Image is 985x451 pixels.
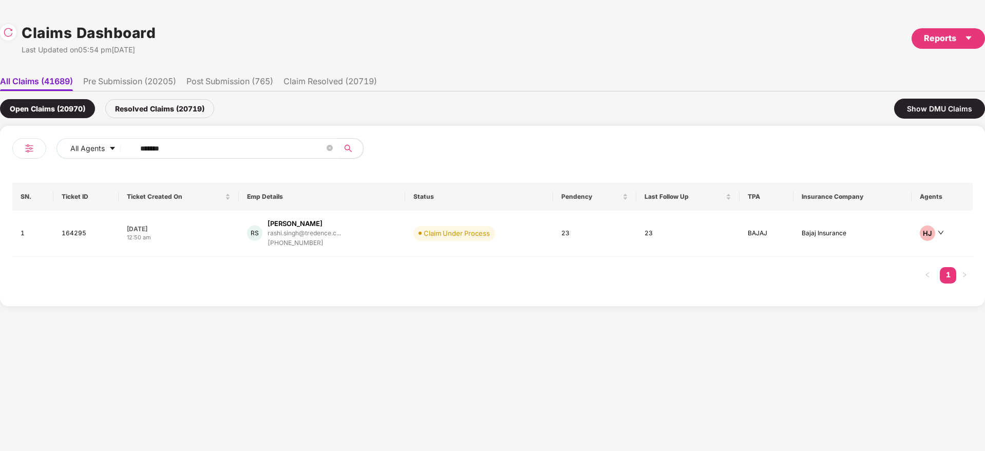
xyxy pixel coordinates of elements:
[424,228,490,238] div: Claim Under Process
[894,99,985,119] div: Show DMU Claims
[920,225,935,241] div: HJ
[12,211,53,257] td: 1
[636,183,740,211] th: Last Follow Up
[964,34,973,42] span: caret-down
[924,272,931,278] span: left
[636,211,740,257] td: 23
[956,267,973,284] button: right
[924,32,973,45] div: Reports
[338,144,358,153] span: search
[405,183,553,211] th: Status
[956,267,973,284] li: Next Page
[247,225,262,241] div: RS
[553,183,636,211] th: Pendency
[553,211,636,257] td: 23
[283,76,377,91] li: Claim Resolved (20719)
[561,193,620,201] span: Pendency
[70,143,105,154] span: All Agents
[53,183,119,211] th: Ticket ID
[940,267,956,283] a: 1
[338,138,364,159] button: search
[105,99,214,118] div: Resolved Claims (20719)
[56,138,138,159] button: All Agentscaret-down
[912,183,973,211] th: Agents
[3,27,13,37] img: svg+xml;base64,PHN2ZyBpZD0iUmVsb2FkLTMyeDMyIiB4bWxucz0iaHR0cDovL3d3dy53My5vcmcvMjAwMC9zdmciIHdpZH...
[961,272,968,278] span: right
[327,145,333,151] span: close-circle
[938,230,944,236] span: down
[23,142,35,155] img: svg+xml;base64,PHN2ZyB4bWxucz0iaHR0cDovL3d3dy53My5vcmcvMjAwMC9zdmciIHdpZHRoPSIyNCIgaGVpZ2h0PSIyNC...
[919,267,936,284] button: left
[268,219,323,229] div: [PERSON_NAME]
[793,183,911,211] th: Insurance Company
[268,230,341,236] div: rashi.singh@tredence.c...
[127,224,231,233] div: [DATE]
[239,183,405,211] th: Emp Details
[740,183,794,211] th: TPA
[919,267,936,284] li: Previous Page
[53,211,119,257] td: 164295
[793,211,911,257] td: Bajaj Insurance
[127,233,231,242] div: 12:50 am
[109,145,116,153] span: caret-down
[83,76,176,91] li: Pre Submission (20205)
[268,238,341,248] div: [PHONE_NUMBER]
[127,193,223,201] span: Ticket Created On
[119,183,239,211] th: Ticket Created On
[740,211,794,257] td: BAJAJ
[940,267,956,284] li: 1
[186,76,273,91] li: Post Submission (765)
[22,44,156,55] div: Last Updated on 05:54 pm[DATE]
[22,22,156,44] h1: Claims Dashboard
[12,183,53,211] th: SN.
[645,193,724,201] span: Last Follow Up
[327,144,333,154] span: close-circle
